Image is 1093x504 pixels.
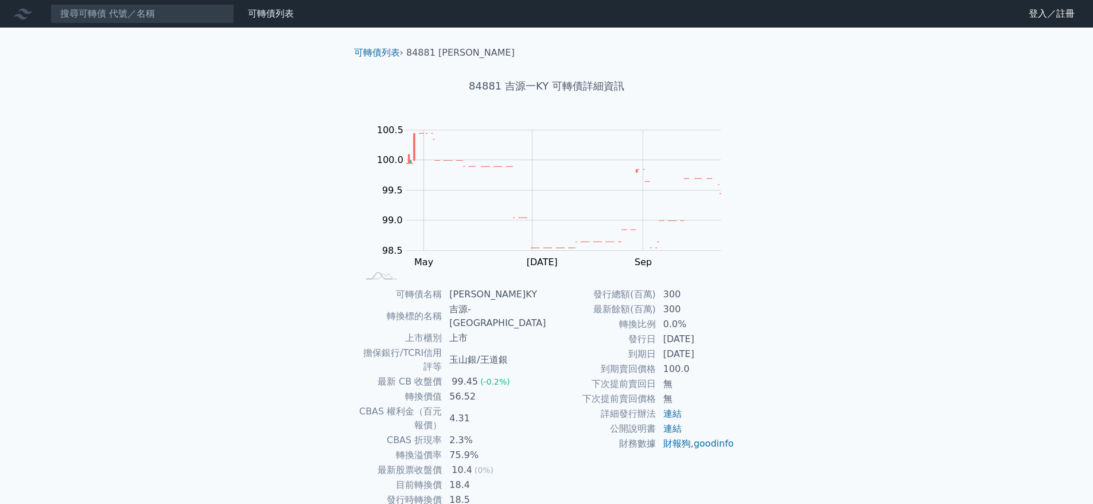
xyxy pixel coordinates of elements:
[474,466,493,475] span: (0%)
[547,421,656,436] td: 公開說明書
[406,133,721,248] g: Series
[442,404,546,433] td: 4.31
[1020,5,1084,23] a: 登入／註冊
[377,154,403,165] tspan: 100.0
[354,47,400,58] a: 可轉債列表
[377,125,403,135] tspan: 100.5
[547,391,656,406] td: 下次提前賣回價格
[547,436,656,451] td: 財務數據
[359,404,443,433] td: CBAS 權利金（百元報價）
[345,78,749,94] h1: 84881 吉源一KY 可轉債詳細資訊
[442,478,546,493] td: 18.4
[442,287,546,302] td: [PERSON_NAME]KY
[656,332,735,347] td: [DATE]
[359,478,443,493] td: 目前轉換價
[359,287,443,302] td: 可轉債名稱
[547,406,656,421] td: 詳細發行辦法
[656,377,735,391] td: 無
[656,317,735,332] td: 0.0%
[449,463,474,477] div: 10.4
[359,374,443,389] td: 最新 CB 收盤價
[359,463,443,478] td: 最新股票收盤價
[359,389,443,404] td: 轉換價值
[547,317,656,332] td: 轉換比例
[359,448,443,463] td: 轉換溢價率
[547,347,656,362] td: 到期日
[656,362,735,377] td: 100.0
[527,257,558,267] tspan: [DATE]
[694,438,734,449] a: goodinfo
[656,391,735,406] td: 無
[547,362,656,377] td: 到期賣回價格
[382,245,403,256] tspan: 98.5
[414,257,433,267] tspan: May
[442,331,546,346] td: 上市
[656,347,735,362] td: [DATE]
[663,408,682,419] a: 連結
[656,302,735,317] td: 300
[480,377,510,386] span: (-0.2%)
[656,287,735,302] td: 300
[663,423,682,434] a: 連結
[442,448,546,463] td: 75.9%
[359,331,443,346] td: 上市櫃別
[547,287,656,302] td: 發行總額(百萬)
[354,46,403,60] li: ›
[248,8,294,19] a: 可轉債列表
[442,389,546,404] td: 56.52
[382,215,403,226] tspan: 99.0
[359,346,443,374] td: 擔保銀行/TCRI信用評等
[442,302,546,331] td: 吉源-[GEOGRAPHIC_DATA]
[359,302,443,331] td: 轉換標的名稱
[382,185,403,196] tspan: 99.5
[449,375,480,389] div: 99.45
[371,125,738,267] g: Chart
[442,433,546,448] td: 2.3%
[663,438,691,449] a: 財報狗
[656,436,735,451] td: ,
[50,4,234,24] input: 搜尋可轉債 代號／名稱
[547,377,656,391] td: 下次提前賣回日
[635,257,652,267] tspan: Sep
[359,433,443,448] td: CBAS 折現率
[547,332,656,347] td: 發行日
[406,46,515,60] li: 84881 [PERSON_NAME]
[547,302,656,317] td: 最新餘額(百萬)
[442,346,546,374] td: 玉山銀/王道銀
